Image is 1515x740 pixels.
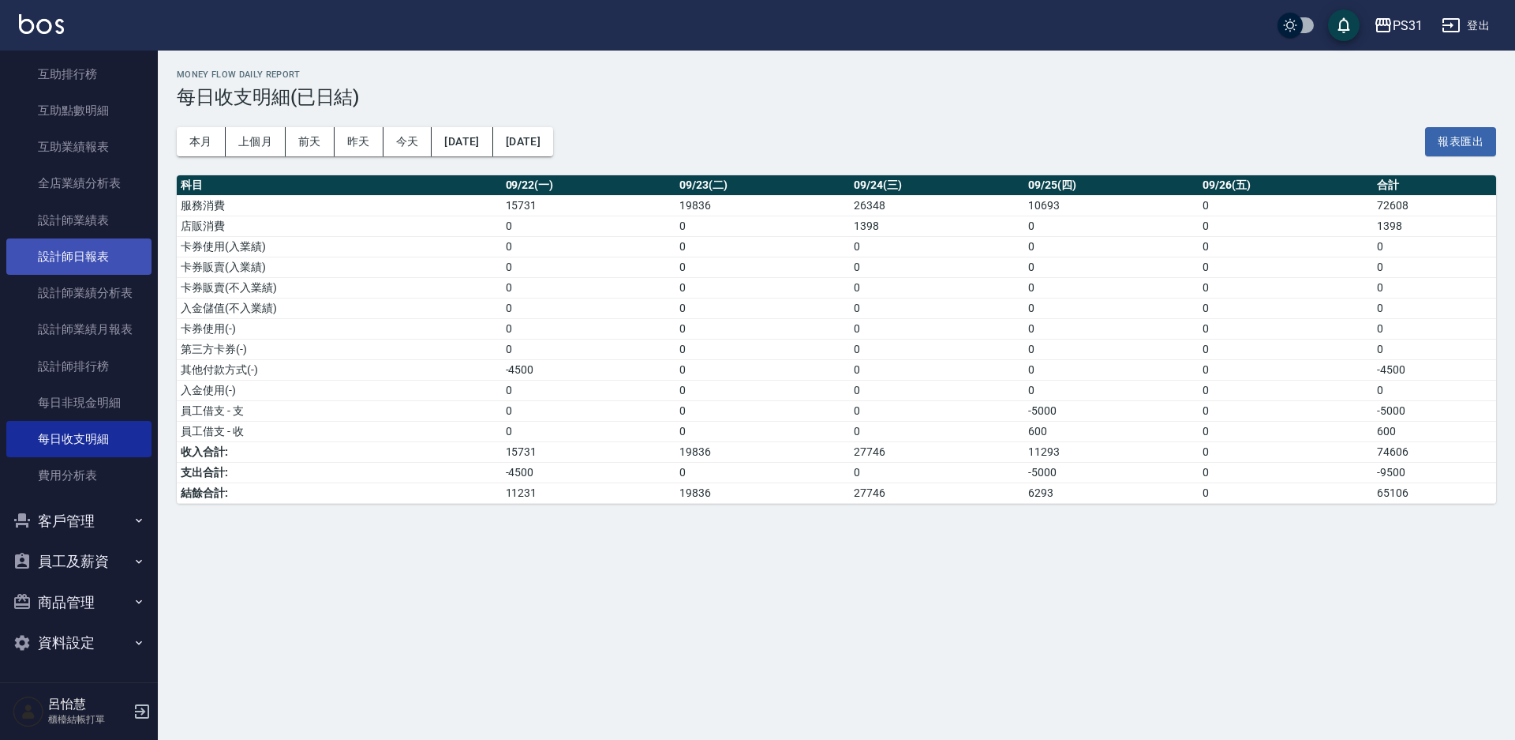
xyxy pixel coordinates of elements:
th: 09/23(二) [675,175,850,196]
td: 第三方卡券(-) [177,339,502,359]
td: 6293 [1024,483,1199,503]
td: 0 [502,380,676,400]
td: 65106 [1373,483,1496,503]
td: 0 [675,216,850,236]
td: 卡券使用(-) [177,318,502,339]
td: 其他付款方式(-) [177,359,502,380]
table: a dense table [177,175,1496,504]
a: 報表匯出 [1425,127,1496,156]
td: 0 [850,298,1024,318]
td: 0 [1199,318,1373,339]
td: 1398 [1373,216,1496,236]
td: -5000 [1024,462,1199,483]
td: 入金儲值(不入業績) [177,298,502,318]
td: 0 [502,400,676,421]
td: 0 [502,236,676,257]
td: 0 [1024,318,1199,339]
td: 0 [1024,216,1199,236]
td: -5000 [1024,400,1199,421]
td: 0 [1024,298,1199,318]
a: 全店業績分析表 [6,165,151,201]
button: 資料設定 [6,622,151,663]
td: 員工借支 - 支 [177,400,502,421]
button: 昨天 [335,127,383,156]
td: 0 [675,318,850,339]
a: 互助業績報表 [6,129,151,165]
div: PS31 [1393,16,1423,36]
td: -5000 [1373,400,1496,421]
button: 商品管理 [6,582,151,623]
td: 72608 [1373,195,1496,216]
td: 入金使用(-) [177,380,502,400]
td: 11293 [1024,441,1199,462]
td: 0 [675,421,850,441]
button: PS31 [1367,9,1429,42]
h2: Money Flow Daily Report [177,69,1496,80]
td: 0 [502,257,676,277]
td: 0 [1199,216,1373,236]
a: 設計師業績表 [6,202,151,239]
td: 0 [1199,277,1373,298]
td: 卡券販賣(入業績) [177,257,502,277]
td: 1398 [850,216,1024,236]
button: 員工及薪資 [6,541,151,582]
td: 11231 [502,483,676,503]
td: 0 [502,421,676,441]
td: 0 [1373,339,1496,359]
td: 0 [1373,236,1496,257]
td: 0 [1024,380,1199,400]
td: 0 [675,359,850,380]
a: 每日收支明細 [6,421,151,457]
td: 0 [850,236,1024,257]
a: 費用分析表 [6,457,151,494]
td: -4500 [502,359,676,380]
td: 74606 [1373,441,1496,462]
td: 0 [1199,298,1373,318]
a: 每日非現金明細 [6,385,151,421]
td: -4500 [1373,359,1496,380]
td: 支出合計: [177,462,502,483]
td: 0 [850,462,1024,483]
th: 科目 [177,175,502,196]
td: 0 [1199,421,1373,441]
td: 19836 [675,195,850,216]
td: 0 [502,277,676,298]
td: 服務消費 [177,195,502,216]
th: 09/22(一) [502,175,676,196]
button: 登出 [1435,11,1496,40]
td: 0 [850,318,1024,339]
td: 0 [1199,400,1373,421]
td: -4500 [502,462,676,483]
td: 0 [1199,339,1373,359]
td: 0 [502,339,676,359]
td: 店販消費 [177,216,502,236]
a: 設計師業績分析表 [6,275,151,311]
td: 0 [850,400,1024,421]
td: 卡券販賣(不入業績) [177,277,502,298]
td: 0 [1024,236,1199,257]
td: 0 [675,236,850,257]
button: 上個月 [226,127,286,156]
td: 19836 [675,483,850,503]
td: 0 [1199,195,1373,216]
td: 0 [1199,236,1373,257]
h3: 每日收支明細(已日結) [177,86,1496,108]
a: 互助排行榜 [6,56,151,92]
td: 0 [502,298,676,318]
button: 本月 [177,127,226,156]
td: 0 [1373,277,1496,298]
button: [DATE] [493,127,553,156]
a: 設計師排行榜 [6,348,151,385]
button: 前天 [286,127,335,156]
td: 結餘合計: [177,483,502,503]
img: Person [13,696,44,727]
td: 19836 [675,441,850,462]
th: 09/26(五) [1199,175,1373,196]
td: 0 [850,421,1024,441]
td: 0 [850,339,1024,359]
td: 0 [850,380,1024,400]
td: 0 [675,339,850,359]
td: 0 [675,298,850,318]
td: 0 [675,257,850,277]
td: 員工借支 - 收 [177,421,502,441]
